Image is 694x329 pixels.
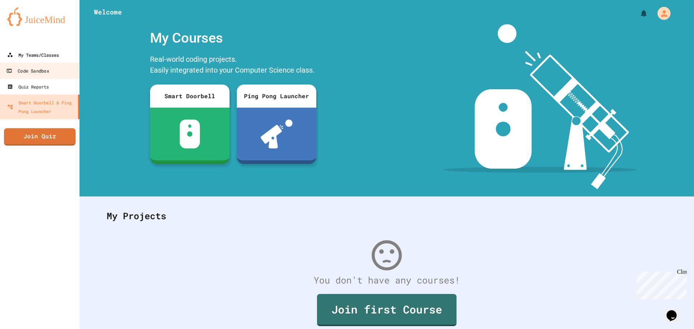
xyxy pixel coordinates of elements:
[650,5,672,22] div: My Account
[180,120,200,148] img: sdb-white.svg
[7,51,59,59] div: My Teams/Classes
[261,120,293,148] img: ppl-with-ball.png
[99,273,674,287] div: You don't have any courses!
[7,82,49,91] div: Quiz Reports
[317,294,457,326] a: Join first Course
[150,85,230,108] div: Smart Doorbell
[7,98,75,116] div: Smart Doorbell & Ping Pong Launcher
[626,7,650,20] div: My Notifications
[444,24,637,189] img: banner-image-my-projects.png
[4,128,76,146] a: Join Quiz
[634,269,687,299] iframe: chat widget
[664,300,687,322] iframe: chat widget
[146,24,320,52] div: My Courses
[99,202,674,230] div: My Projects
[7,7,72,26] img: logo-orange.svg
[146,52,320,79] div: Real-world coding projects. Easily integrated into your Computer Science class.
[3,3,50,46] div: Chat with us now!Close
[237,85,316,108] div: Ping Pong Launcher
[6,66,49,75] div: Code Sandbox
